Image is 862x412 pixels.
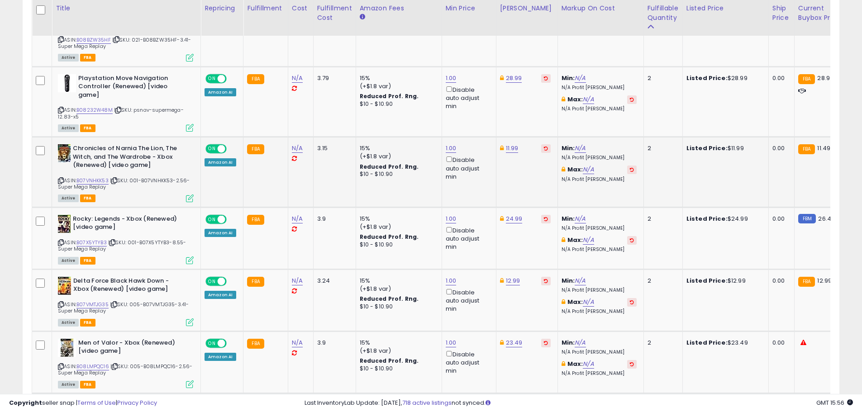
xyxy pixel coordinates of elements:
[772,339,787,347] div: 0.00
[317,277,349,285] div: 3.24
[562,246,637,253] p: N/A Profit [PERSON_NAME]
[58,144,194,201] div: ASIN:
[360,365,435,373] div: $10 - $10.90
[360,215,435,223] div: 15%
[206,75,218,82] span: ON
[798,214,816,223] small: FBM
[772,74,787,82] div: 0.00
[58,74,194,131] div: ASIN:
[648,339,676,347] div: 2
[506,276,520,285] a: 12.99
[567,360,583,368] b: Max:
[225,215,240,223] span: OFF
[360,163,419,170] b: Reduced Prof. Rng.
[58,194,79,202] span: All listings currently available for purchase on Amazon
[583,360,594,369] a: N/A
[317,4,352,23] div: Fulfillment Cost
[76,363,109,370] a: B08LMPQC16
[686,215,762,223] div: $24.99
[567,298,583,306] b: Max:
[58,277,194,325] div: ASIN:
[500,4,554,13] div: [PERSON_NAME]
[205,353,236,361] div: Amazon AI
[562,144,575,152] b: Min:
[225,75,240,82] span: OFF
[247,144,264,154] small: FBA
[648,277,676,285] div: 2
[58,339,76,357] img: 51CmfbE4fLL._SL40_.jpg
[225,145,240,153] span: OFF
[58,124,79,132] span: All listings currently available for purchase on Amazon
[206,215,218,223] span: ON
[58,215,71,233] img: 51MuulIgPrL._SL40_.jpg
[360,223,435,231] div: (+$1.8 var)
[506,144,519,153] a: 11.99
[686,339,762,347] div: $23.49
[575,276,586,285] a: N/A
[583,236,594,245] a: N/A
[58,301,189,314] span: | SKU: 005-B07VMTJG35-3.41-Super Mega Replay
[76,239,107,246] a: B07X5YTYB3
[360,74,435,82] div: 15%
[305,399,853,407] div: Last InventoryLab Update: [DATE], not synced.
[78,339,188,358] b: Men of Valor - Xbox (Renewed) [video game]
[562,214,575,223] b: Min:
[292,4,310,13] div: Cost
[360,277,435,285] div: 15%
[205,291,236,299] div: Amazon AI
[58,54,79,62] span: All listings currently available for purchase on Amazon
[292,144,303,153] a: N/A
[80,319,95,327] span: FBA
[816,398,853,407] span: 2025-10-9 15:56 GMT
[562,338,575,347] b: Min:
[292,74,303,83] a: N/A
[317,215,349,223] div: 3.9
[567,95,583,104] b: Max:
[686,4,765,13] div: Listed Price
[686,74,728,82] b: Listed Price:
[206,277,218,285] span: ON
[648,215,676,223] div: 2
[58,277,71,295] img: 51cyJTFZWML._SL40_.jpg
[772,4,791,23] div: Ship Price
[583,298,594,307] a: N/A
[205,229,236,237] div: Amazon AI
[817,144,830,152] span: 11.49
[798,277,815,287] small: FBA
[360,152,435,161] div: (+$1.8 var)
[9,399,157,407] div: seller snap | |
[446,225,489,251] div: Disable auto adjust min
[205,158,236,166] div: Amazon AI
[247,215,264,225] small: FBA
[446,144,457,153] a: 1.00
[562,74,575,82] b: Min:
[58,319,79,327] span: All listings currently available for purchase on Amazon
[798,74,815,84] small: FBA
[648,4,679,23] div: Fulfillable Quantity
[360,303,435,311] div: $10 - $10.90
[58,74,76,92] img: 313i+fzkxfL._SL40_.jpg
[562,225,637,232] p: N/A Profit [PERSON_NAME]
[76,36,111,44] a: B08BZW35HF
[73,215,183,234] b: Rocky: Legends - Xbox (Renewed) [video game]
[73,277,183,296] b: Delta Force Black Hawk Down - Xbox (Renewed) [video game]
[9,398,42,407] strong: Copyright
[772,215,787,223] div: 0.00
[206,339,218,347] span: ON
[772,144,787,152] div: 0.00
[446,214,457,223] a: 1.00
[575,74,586,83] a: N/A
[80,54,95,62] span: FBA
[402,398,452,407] a: 718 active listings
[80,194,95,202] span: FBA
[818,214,835,223] span: 26.46
[292,338,303,347] a: N/A
[360,241,435,249] div: $10 - $10.90
[360,285,435,293] div: (+$1.8 var)
[686,74,762,82] div: $28.99
[583,95,594,104] a: N/A
[360,100,435,108] div: $10 - $10.90
[506,338,523,347] a: 23.49
[506,214,523,223] a: 24.99
[562,349,637,355] p: N/A Profit [PERSON_NAME]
